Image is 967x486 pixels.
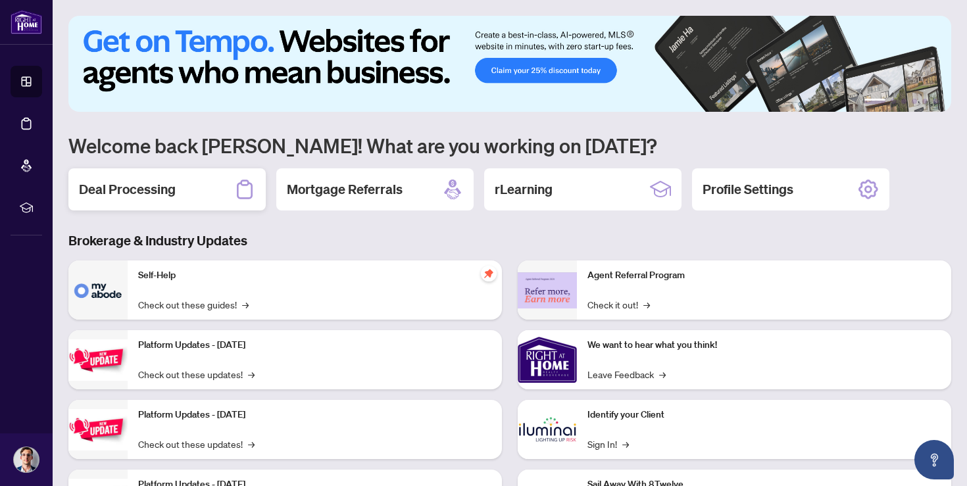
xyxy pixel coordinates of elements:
[138,367,255,381] a: Check out these updates!→
[79,180,176,199] h2: Deal Processing
[138,338,491,352] p: Platform Updates - [DATE]
[587,367,666,381] a: Leave Feedback→
[68,133,951,158] h1: Welcome back [PERSON_NAME]! What are you working on [DATE]?
[248,367,255,381] span: →
[68,260,128,320] img: Self-Help
[587,297,650,312] a: Check it out!→
[11,10,42,34] img: logo
[495,180,553,199] h2: rLearning
[242,297,249,312] span: →
[643,297,650,312] span: →
[587,408,941,422] p: Identify your Client
[912,99,917,104] button: 4
[138,408,491,422] p: Platform Updates - [DATE]
[287,180,403,199] h2: Mortgage Referrals
[901,99,906,104] button: 3
[138,268,491,283] p: Self-Help
[138,297,249,312] a: Check out these guides!→
[518,400,577,459] img: Identify your Client
[68,409,128,450] img: Platform Updates - July 8, 2025
[914,440,954,479] button: Open asap
[703,180,793,199] h2: Profile Settings
[14,447,39,472] img: Profile Icon
[518,330,577,389] img: We want to hear what you think!
[933,99,938,104] button: 6
[518,272,577,308] img: Agent Referral Program
[587,437,629,451] a: Sign In!→
[587,268,941,283] p: Agent Referral Program
[864,99,885,104] button: 1
[248,437,255,451] span: →
[891,99,896,104] button: 2
[68,16,951,112] img: Slide 0
[481,266,497,281] span: pushpin
[659,367,666,381] span: →
[622,437,629,451] span: →
[922,99,928,104] button: 5
[68,339,128,381] img: Platform Updates - July 21, 2025
[68,231,951,250] h3: Brokerage & Industry Updates
[587,338,941,352] p: We want to hear what you think!
[138,437,255,451] a: Check out these updates!→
